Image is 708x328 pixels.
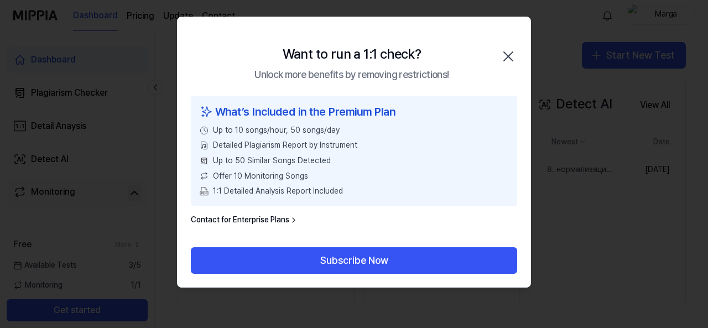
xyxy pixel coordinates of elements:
[200,187,209,196] img: PDF Download
[191,247,517,274] button: Subscribe Now
[200,103,213,121] img: sparkles icon
[283,44,421,65] div: Want to run a 1:1 check?
[200,103,508,121] div: What’s Included in the Premium Plan
[213,125,340,136] span: Up to 10 songs/hour, 50 songs/day
[191,215,298,226] a: Contact for Enterprise Plans
[213,140,357,151] span: Detailed Plagiarism Report by Instrument
[213,155,331,166] span: Up to 50 Similar Songs Detected
[213,186,343,197] span: 1:1 Detailed Analysis Report Included
[254,67,449,83] div: Unlock more benefits by removing restrictions!
[213,171,308,182] span: Offer 10 Monitoring Songs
